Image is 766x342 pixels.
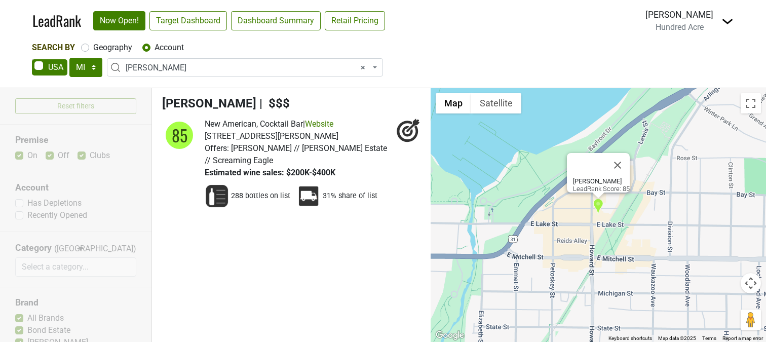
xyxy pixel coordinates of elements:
a: Report a map error [722,335,763,341]
button: Show street map [436,93,471,113]
span: [PERSON_NAME] // [PERSON_NAME] Estate // Screaming Eagle [205,143,387,165]
div: | [205,118,391,130]
span: Map data ©2025 [658,335,696,341]
span: Estimated wine sales: $200K-$400K [205,168,335,177]
span: Chandler's [107,58,383,77]
div: 85 [164,120,195,150]
span: [PERSON_NAME] [162,96,256,110]
span: 288 bottles on list [231,191,290,201]
img: quadrant_split.svg [162,118,197,153]
span: Offers: [205,143,229,153]
span: | $$$ [259,96,290,110]
a: Retail Pricing [325,11,385,30]
label: Geography [93,42,132,54]
label: Account [155,42,184,54]
img: Google [433,329,467,342]
a: Terms [702,335,716,341]
a: Website [305,119,333,129]
div: LeadRank Score: 85 [573,177,630,193]
img: Percent Distributor Share [296,184,321,208]
button: Drag Pegman onto the map to open Street View [741,310,761,330]
button: Toggle fullscreen view [741,93,761,113]
span: Hundred Acre [656,22,704,32]
img: Dropdown Menu [721,15,734,27]
img: Wine List [205,184,229,208]
a: Open this area in Google Maps (opens a new window) [433,329,467,342]
button: Keyboard shortcuts [608,335,652,342]
span: Search By [32,43,75,52]
span: Chandler's [126,62,370,74]
span: 31% share of list [323,191,377,201]
div: [PERSON_NAME] [645,8,713,21]
span: Remove all items [361,62,365,74]
a: Target Dashboard [149,11,227,30]
a: Dashboard Summary [231,11,321,30]
a: Now Open! [93,11,145,30]
span: New American, Cocktail Bar [205,119,303,129]
button: Close [605,153,630,177]
a: LeadRank [32,10,81,31]
div: Chandler's [593,198,603,215]
span: [STREET_ADDRESS][PERSON_NAME] [205,131,338,141]
button: Show satellite imagery [471,93,521,113]
b: [PERSON_NAME] [573,177,622,185]
button: Map camera controls [741,273,761,293]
